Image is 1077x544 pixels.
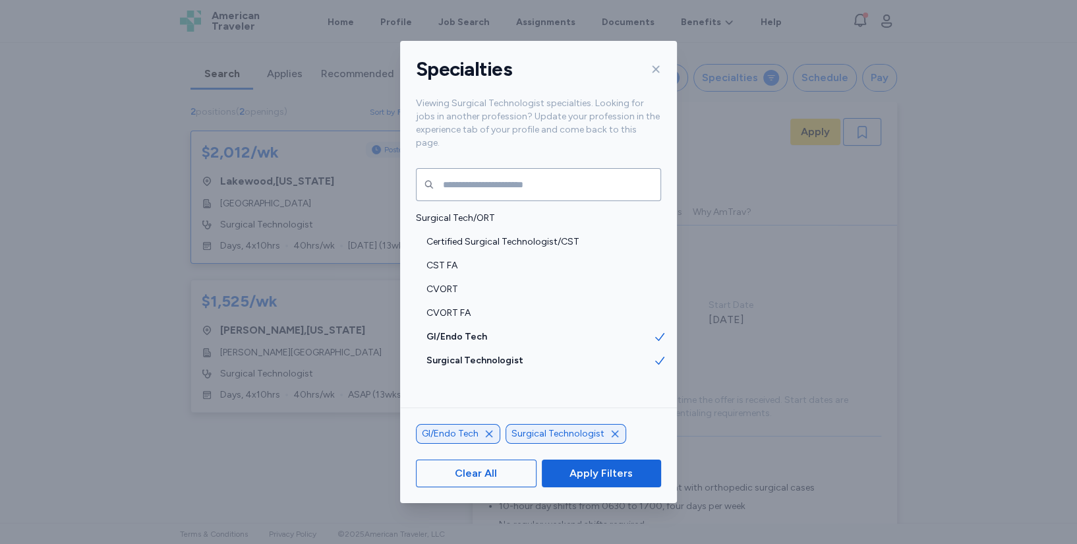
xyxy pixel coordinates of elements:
span: Surgical Technologist [511,427,604,440]
button: Clear All [416,460,537,487]
button: Apply Filters [542,460,661,487]
span: Surgical Tech/ORT [416,212,653,225]
span: Apply Filters [569,466,633,481]
h1: Specialties [416,57,512,82]
span: CVORT [426,283,653,296]
span: GI/Endo Tech [422,427,479,440]
span: CST FA [426,259,653,272]
div: Viewing Surgical Technologist specialties. Looking for jobs in another profession? Update your pr... [400,97,677,166]
span: GI/Endo Tech [426,330,653,344]
span: CVORT FA [426,307,653,320]
span: Clear All [455,466,497,481]
span: Surgical Technologist [426,354,653,367]
span: Certified Surgical Technologist/CST [426,235,653,249]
